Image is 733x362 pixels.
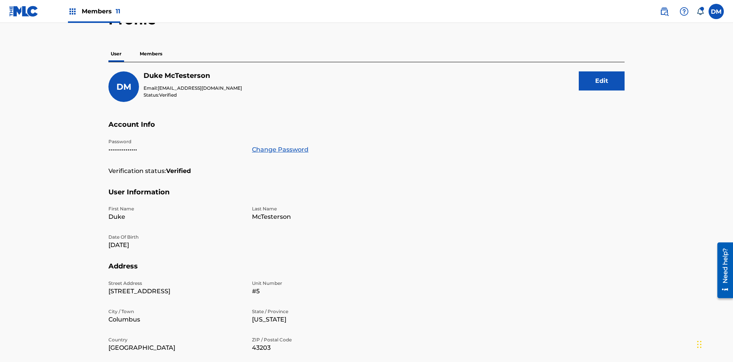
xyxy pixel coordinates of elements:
[657,4,672,19] a: Public Search
[144,85,242,92] p: Email:
[108,336,243,343] p: Country
[108,287,243,296] p: [STREET_ADDRESS]
[579,71,625,90] button: Edit
[116,82,131,92] span: DM
[166,166,191,176] strong: Verified
[695,325,733,362] iframe: Chat Widget
[82,7,120,16] span: Members
[108,188,625,206] h5: User Information
[709,4,724,19] div: User Menu
[252,205,386,212] p: Last Name
[108,241,243,250] p: [DATE]
[159,92,177,98] span: Verified
[252,212,386,221] p: McTesterson
[712,239,733,302] iframe: Resource Center
[108,138,243,145] p: Password
[108,166,166,176] p: Verification status:
[108,308,243,315] p: City / Town
[108,315,243,324] p: Columbus
[108,212,243,221] p: Duke
[158,85,242,91] span: [EMAIL_ADDRESS][DOMAIN_NAME]
[9,6,39,17] img: MLC Logo
[252,336,386,343] p: ZIP / Postal Code
[108,145,243,154] p: •••••••••••••••
[68,7,77,16] img: Top Rightsholders
[108,343,243,352] p: [GEOGRAPHIC_DATA]
[137,46,165,62] p: Members
[252,287,386,296] p: #5
[252,308,386,315] p: State / Province
[252,315,386,324] p: [US_STATE]
[108,120,625,138] h5: Account Info
[680,7,689,16] img: help
[116,8,120,15] span: 11
[108,262,625,280] h5: Address
[697,333,702,356] div: Drag
[144,92,242,99] p: Status:
[676,4,692,19] div: Help
[252,280,386,287] p: Unit Number
[252,343,386,352] p: 43203
[252,145,308,154] a: Change Password
[144,71,242,80] h5: Duke McTesterson
[108,234,243,241] p: Date Of Birth
[108,46,124,62] p: User
[660,7,669,16] img: search
[108,280,243,287] p: Street Address
[696,8,704,15] div: Notifications
[108,205,243,212] p: First Name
